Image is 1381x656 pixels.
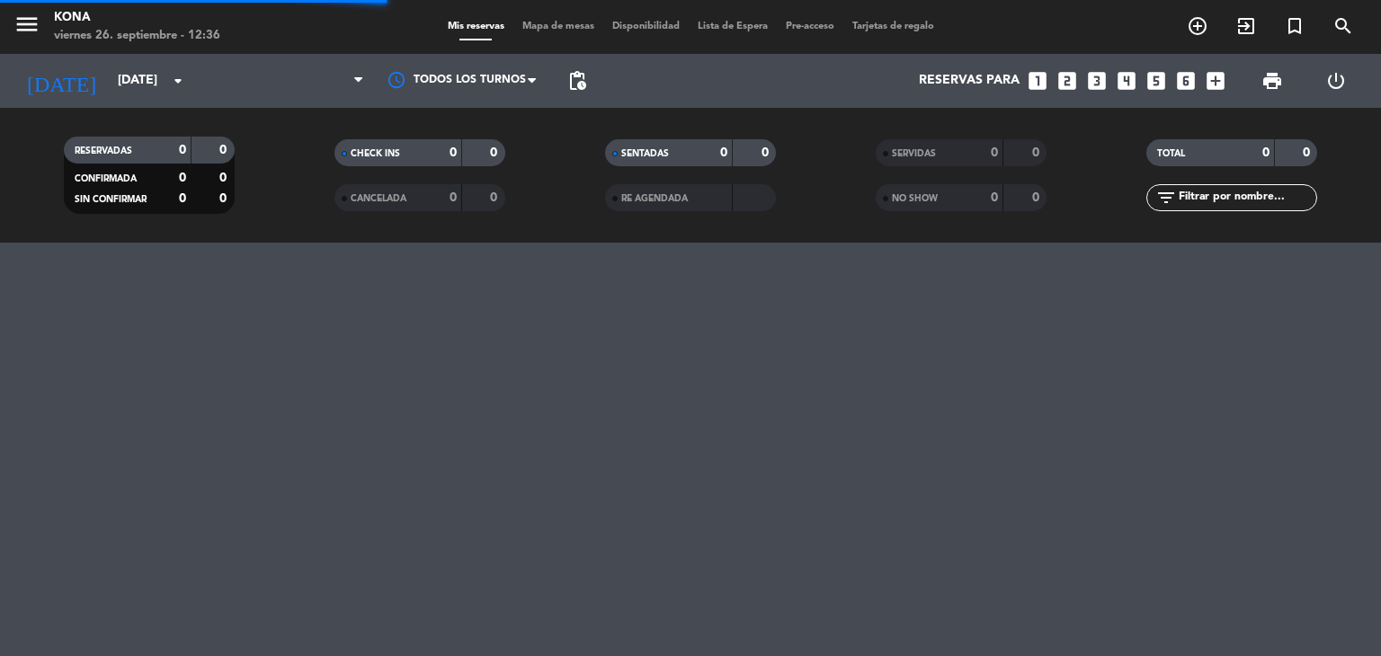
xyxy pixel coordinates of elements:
[991,146,998,159] strong: 0
[892,194,938,203] span: NO SHOW
[439,22,513,31] span: Mis reservas
[490,191,501,204] strong: 0
[1085,69,1109,93] i: looks_3
[490,146,501,159] strong: 0
[1115,69,1138,93] i: looks_4
[450,146,457,159] strong: 0
[1235,15,1257,37] i: exit_to_app
[621,194,688,203] span: RE AGENDADA
[1204,69,1227,93] i: add_box
[219,172,230,184] strong: 0
[13,61,109,101] i: [DATE]
[351,149,400,158] span: CHECK INS
[54,9,220,27] div: Kona
[1284,15,1305,37] i: turned_in_not
[219,144,230,156] strong: 0
[892,149,936,158] span: SERVIDAS
[1325,70,1347,92] i: power_settings_new
[179,172,186,184] strong: 0
[1261,70,1283,92] span: print
[75,195,147,204] span: SIN CONFIRMAR
[1332,15,1354,37] i: search
[566,70,588,92] span: pending_actions
[219,192,230,205] strong: 0
[843,22,943,31] span: Tarjetas de regalo
[167,70,189,92] i: arrow_drop_down
[1157,149,1185,158] span: TOTAL
[75,146,132,155] span: RESERVADAS
[54,27,220,45] div: viernes 26. septiembre - 12:36
[1032,146,1043,159] strong: 0
[603,22,689,31] span: Disponibilidad
[1056,69,1079,93] i: looks_two
[689,22,777,31] span: Lista de Espera
[13,11,40,44] button: menu
[1187,15,1208,37] i: add_circle_outline
[13,11,40,38] i: menu
[777,22,843,31] span: Pre-acceso
[1145,69,1168,93] i: looks_5
[991,191,998,204] strong: 0
[1303,146,1314,159] strong: 0
[450,191,457,204] strong: 0
[513,22,603,31] span: Mapa de mesas
[720,146,727,159] strong: 0
[762,146,772,159] strong: 0
[1177,188,1316,208] input: Filtrar por nombre...
[351,194,406,203] span: CANCELADA
[1174,69,1198,93] i: looks_6
[1262,146,1270,159] strong: 0
[1026,69,1049,93] i: looks_one
[1032,191,1043,204] strong: 0
[919,74,1020,88] span: Reservas para
[1304,54,1368,108] div: LOG OUT
[75,174,137,183] span: CONFIRMADA
[621,149,669,158] span: SENTADAS
[179,192,186,205] strong: 0
[179,144,186,156] strong: 0
[1155,187,1177,208] i: filter_list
